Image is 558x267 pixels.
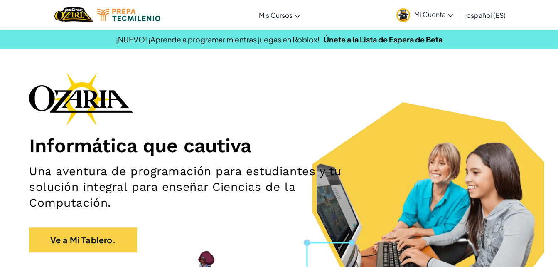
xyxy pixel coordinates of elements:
h2: Una aventura de programación para estudiantes y tu solución integral para enseñar Ciencias de la ... [29,163,364,211]
span: ¡NUEVO! ¡Aprende a programar mientras juegas en Roblox! [116,35,320,44]
span: español (ES) [467,11,506,20]
a: español (ES) [462,4,510,26]
img: Ozaria branding logo [29,72,133,126]
img: Home [54,6,93,23]
span: Mi Cuenta [414,10,453,19]
a: Ozaria by CodeCombat logo [54,6,93,23]
a: Ve a Mi Tablero. [29,227,137,252]
img: Tecmilenio logo [97,9,160,21]
a: Únete a la Lista de Espera de Beta [324,35,442,44]
a: Mi Cuenta [392,2,457,28]
span: Mis Cursos [259,11,293,20]
img: avatar [396,8,410,22]
h1: Informática que cautiva [29,134,529,157]
a: Mis Cursos [255,4,304,26]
